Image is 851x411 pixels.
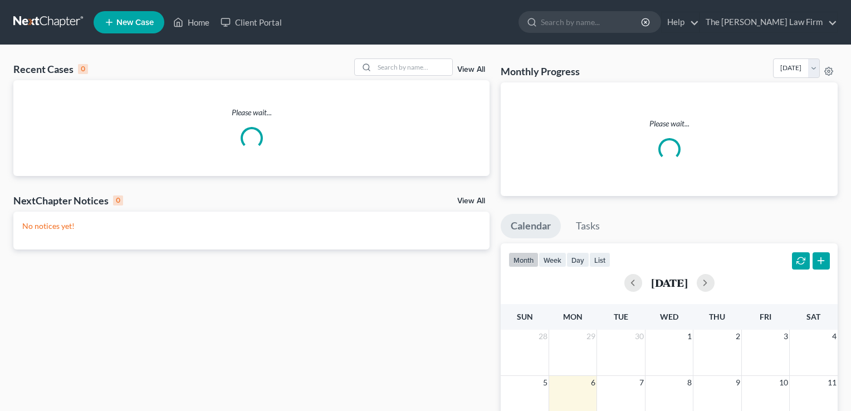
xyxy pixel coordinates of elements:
span: 5 [542,376,549,389]
span: 2 [735,330,741,343]
div: 0 [78,64,88,74]
span: 28 [537,330,549,343]
span: Fri [760,312,771,321]
button: list [589,252,610,267]
span: 4 [831,330,838,343]
input: Search by name... [541,12,643,32]
button: week [539,252,566,267]
span: 9 [735,376,741,389]
p: No notices yet! [22,221,481,232]
h3: Monthly Progress [501,65,580,78]
span: Wed [660,312,678,321]
span: 1 [686,330,693,343]
h2: [DATE] [651,277,688,288]
span: 30 [634,330,645,343]
span: Thu [709,312,725,321]
a: View All [457,197,485,205]
a: View All [457,66,485,74]
button: month [508,252,539,267]
p: Please wait... [13,107,490,118]
div: NextChapter Notices [13,194,123,207]
a: The [PERSON_NAME] Law Firm [700,12,837,32]
span: Tue [614,312,628,321]
div: Recent Cases [13,62,88,76]
span: 6 [590,376,596,389]
a: Help [662,12,699,32]
span: 29 [585,330,596,343]
span: 10 [778,376,789,389]
a: Client Portal [215,12,287,32]
a: Tasks [566,214,610,238]
a: Calendar [501,214,561,238]
span: 8 [686,376,693,389]
span: Mon [563,312,583,321]
span: 3 [782,330,789,343]
span: Sat [806,312,820,321]
span: Sun [517,312,533,321]
a: Home [168,12,215,32]
span: 7 [638,376,645,389]
button: day [566,252,589,267]
p: Please wait... [510,118,829,129]
span: 11 [826,376,838,389]
input: Search by name... [374,59,452,75]
div: 0 [113,195,123,205]
span: New Case [116,18,154,27]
